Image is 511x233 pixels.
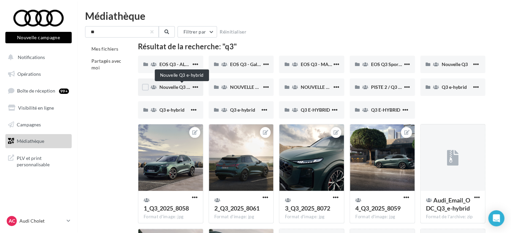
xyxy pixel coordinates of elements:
button: Notifications [4,50,70,64]
span: Audi_Email_ODC_Q3_e-hybrid [426,196,470,212]
span: 3_Q3_2025_8072 [285,205,330,212]
button: Nouvelle campagne [5,32,72,43]
span: EOS Q3 - MASTER INTERIEUR [300,61,364,67]
div: Format de l'archive: zip [426,214,480,220]
span: PLV et print personnalisable [17,154,69,168]
span: 4_Q3_2025_8059 [355,205,400,212]
span: Nouvelle Q3 e-hybrid [159,84,204,90]
span: Médiathèque [17,138,44,144]
button: Filtrer par [177,26,217,38]
span: PISTE 2 / Q3 e-hybrid [371,84,416,90]
span: Opérations [17,71,41,77]
span: EOS Q3 - Galerie 2 [230,61,269,67]
a: Visibilité en ligne [4,101,73,115]
a: Médiathèque [4,134,73,148]
span: Campagnes [17,121,41,127]
span: Q3 E-HYBRID [371,107,400,113]
div: Médiathèque [85,11,503,21]
div: 99+ [59,89,69,94]
div: Open Intercom Messenger [488,210,504,226]
span: Partagés avec moi [91,58,122,70]
div: Format d'image: jpg [144,214,198,220]
span: NOUVELLE Q3 SPORTBACK [230,84,290,90]
p: Audi Cholet [19,218,64,224]
span: Q3 E-HYBRID [300,107,330,113]
div: Format d'image: jpg [214,214,268,220]
span: Q3 e-hybrid [442,84,467,90]
span: EOS Q3 - ALBUM PHOTO [159,61,213,67]
span: Mes fichiers [91,46,118,52]
span: Nouvelle Q3 [442,61,468,67]
span: Q3 e-hybrid [230,107,255,113]
span: Q3 e-hybrid [159,107,185,113]
a: Opérations [4,67,73,81]
a: Boîte de réception99+ [4,83,73,98]
a: AC Audi Cholet [5,215,72,227]
span: 2_Q3_2025_8061 [214,205,260,212]
div: Format d'image: jpg [355,214,409,220]
div: Résultat de la recherche: "q3" [138,43,485,50]
span: Visibilité en ligne [18,105,54,111]
button: Réinitialiser [217,28,249,36]
span: 1_Q3_2025_8058 [144,205,189,212]
span: Boîte de réception [17,88,55,94]
span: EOS Q3 Sportback & SB e-Hybrid [371,61,441,67]
span: NOUVELLE Q3 SPORTBACK E-HYBRID [300,84,383,90]
div: Format d'image: jpg [285,214,339,220]
a: Campagnes [4,118,73,132]
div: Nouvelle Q3 e-hybrid [155,69,209,81]
span: AC [9,218,15,224]
span: Notifications [18,54,45,60]
a: PLV et print personnalisable [4,151,73,171]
